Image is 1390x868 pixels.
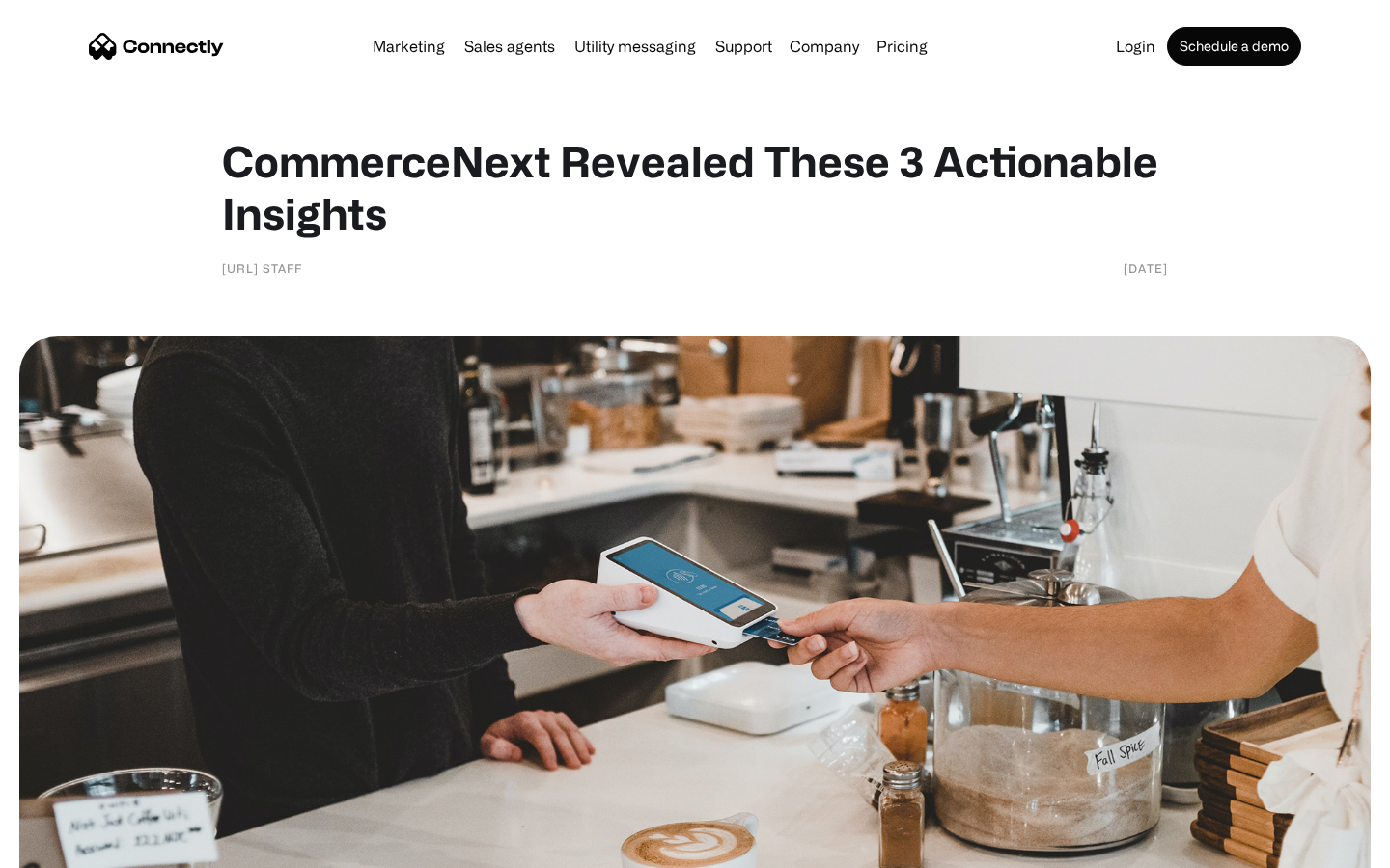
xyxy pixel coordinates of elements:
[784,33,865,60] div: Company
[222,258,302,278] div: [URL] Staff
[1167,27,1301,66] a: Schedule a demo
[869,39,935,54] a: Pricing
[1108,39,1163,54] a: Login
[1124,258,1168,278] div: [DATE]
[365,39,453,54] a: Marketing
[790,33,859,60] div: Company
[567,39,704,54] a: Utility messaging
[708,39,780,54] a: Support
[39,834,116,861] ul: Language list
[457,39,563,54] a: Sales agents
[19,834,116,861] aside: Language selected: English
[222,135,1168,239] h1: CommerceNext Revealed These 3 Actionable Insights
[89,32,224,61] a: home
